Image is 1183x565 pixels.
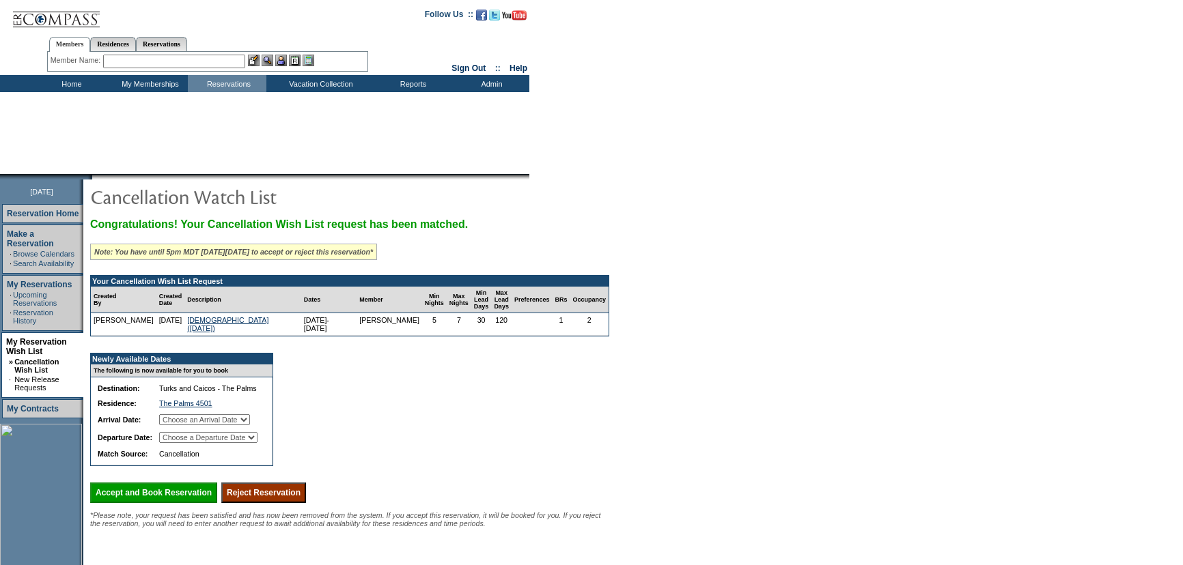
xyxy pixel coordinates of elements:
[266,75,372,92] td: Vacation Collection
[98,433,152,441] b: Departure Date:
[91,364,264,377] td: The following is now available for you to book
[357,313,422,336] td: [PERSON_NAME]
[552,287,570,313] td: BRs
[156,381,260,395] td: Turks and Caicos - The Palms
[90,218,468,230] span: Congratulations! Your Cancellation Wish List request has been matched.
[471,313,492,336] td: 30
[451,75,529,92] td: Admin
[7,209,79,218] a: Reservation Home
[9,358,13,366] b: »
[301,313,357,336] td: [DATE]- [DATE]
[51,55,103,66] div: Member Name:
[9,375,13,392] td: ·
[552,313,570,336] td: 1
[451,63,486,73] a: Sign Out
[188,75,266,92] td: Reservations
[90,511,601,527] span: *Please note, your request has been satisfied and has now been removed from the system. If you ac...
[221,482,306,503] input: Reject Reservation
[156,287,185,313] td: Created Date
[275,55,287,66] img: Impersonate
[94,248,373,256] i: Note: You have until 5pm MDT [DATE][DATE] to accept or reject this reservation*
[10,259,12,267] td: ·
[87,174,92,179] img: promoShadowLeftCorner.gif
[471,287,492,313] td: Min Lead Days
[14,358,59,374] a: Cancellation Wish List
[98,399,137,407] b: Residence:
[422,287,447,313] td: Min Nights
[447,313,471,336] td: 7
[10,250,12,258] td: ·
[502,10,527,20] img: Subscribe to our YouTube Channel
[156,313,185,336] td: [DATE]
[489,14,500,22] a: Follow us on Twitter
[262,55,273,66] img: View
[510,63,527,73] a: Help
[156,447,260,461] td: Cancellation
[10,308,12,325] td: ·
[476,14,487,22] a: Become our fan on Facebook
[184,287,301,313] td: Description
[91,276,609,287] td: Your Cancellation Wish List Request
[159,399,212,407] a: The Palms 4501
[98,384,140,392] b: Destination:
[372,75,451,92] td: Reports
[136,37,187,51] a: Reservations
[187,316,268,332] a: [DEMOGRAPHIC_DATA] ([DATE])
[31,75,109,92] td: Home
[289,55,301,66] img: Reservations
[512,287,553,313] td: Preferences
[30,188,53,196] span: [DATE]
[91,287,156,313] td: Created By
[570,313,609,336] td: 2
[7,280,72,289] a: My Reservations
[301,287,357,313] td: Dates
[109,75,188,92] td: My Memberships
[92,174,94,179] img: blank.gif
[13,291,57,307] a: Upcoming Reservations
[90,183,363,210] img: pgTtlCancellationNotification.gif
[303,55,314,66] img: b_calculator.gif
[91,353,264,364] td: Newly Available Dates
[248,55,260,66] img: b_edit.gif
[90,37,136,51] a: Residences
[90,482,217,503] input: Accept and Book Reservation
[13,250,74,258] a: Browse Calendars
[447,287,471,313] td: Max Nights
[495,63,501,73] span: ::
[357,287,422,313] td: Member
[13,308,53,325] a: Reservation History
[491,287,512,313] td: Max Lead Days
[49,37,91,52] a: Members
[489,10,500,20] img: Follow us on Twitter
[98,416,141,424] b: Arrival Date:
[502,14,527,22] a: Subscribe to our YouTube Channel
[491,313,512,336] td: 120
[570,287,609,313] td: Occupancy
[476,10,487,20] img: Become our fan on Facebook
[6,337,67,356] a: My Reservation Wish List
[98,450,148,458] b: Match Source:
[14,375,59,392] a: New Release Requests
[425,8,473,25] td: Follow Us ::
[422,313,447,336] td: 5
[10,291,12,307] td: ·
[91,313,156,336] td: [PERSON_NAME]
[7,404,59,414] a: My Contracts
[13,259,74,267] a: Search Availability
[7,229,54,248] a: Make a Reservation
